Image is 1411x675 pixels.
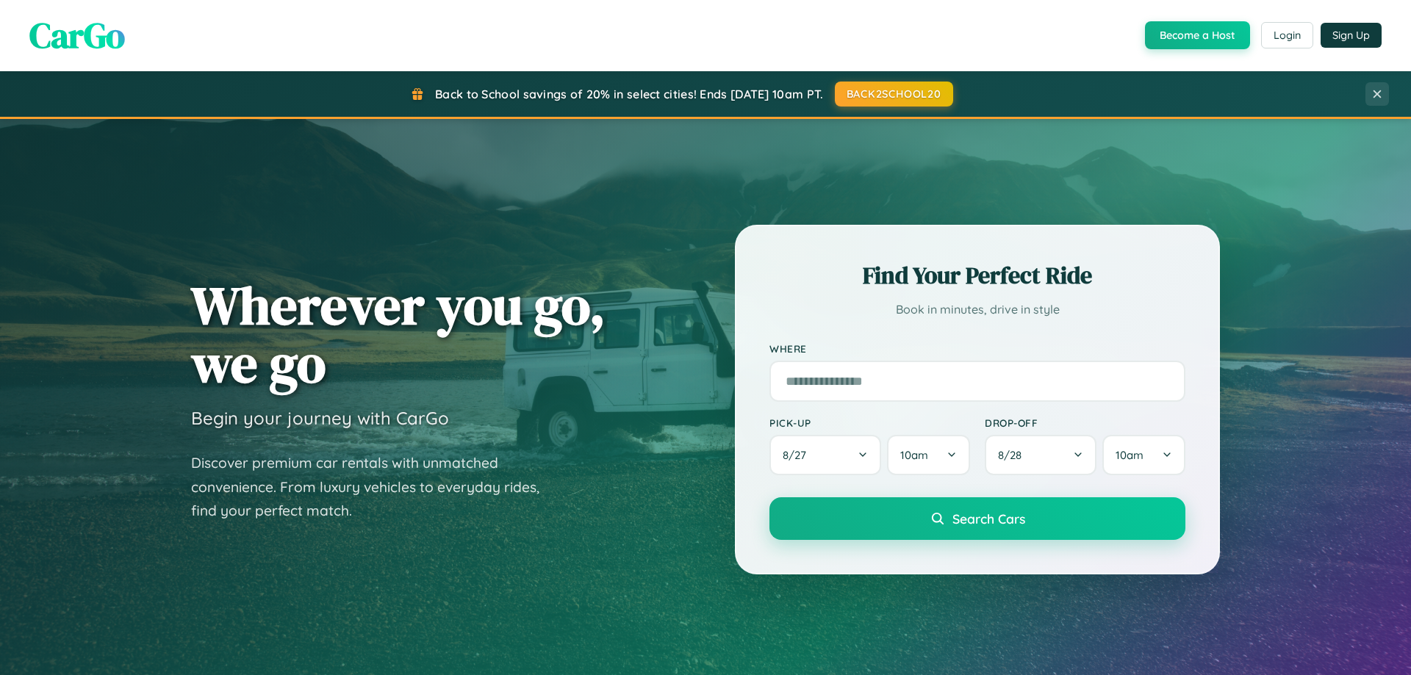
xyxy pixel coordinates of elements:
h3: Begin your journey with CarGo [191,407,449,429]
h2: Find Your Perfect Ride [769,259,1185,292]
label: Where [769,342,1185,355]
button: Login [1261,22,1313,48]
span: CarGo [29,11,125,59]
p: Book in minutes, drive in style [769,299,1185,320]
span: Back to School savings of 20% in select cities! Ends [DATE] 10am PT. [435,87,823,101]
p: Discover premium car rentals with unmatched convenience. From luxury vehicles to everyday rides, ... [191,451,559,523]
button: 8/27 [769,435,881,475]
button: 10am [1102,435,1185,475]
label: Pick-up [769,416,970,429]
span: 8 / 27 [783,448,814,462]
button: 8/28 [985,435,1096,475]
span: Search Cars [952,510,1025,527]
button: Sign Up [1321,23,1382,48]
button: BACK2SCHOOL20 [835,82,953,107]
button: Search Cars [769,497,1185,540]
button: Become a Host [1145,21,1250,49]
span: 10am [1116,448,1143,462]
label: Drop-off [985,416,1185,429]
button: 10am [887,435,970,475]
h1: Wherever you go, we go [191,276,606,392]
span: 10am [900,448,928,462]
span: 8 / 28 [998,448,1029,462]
